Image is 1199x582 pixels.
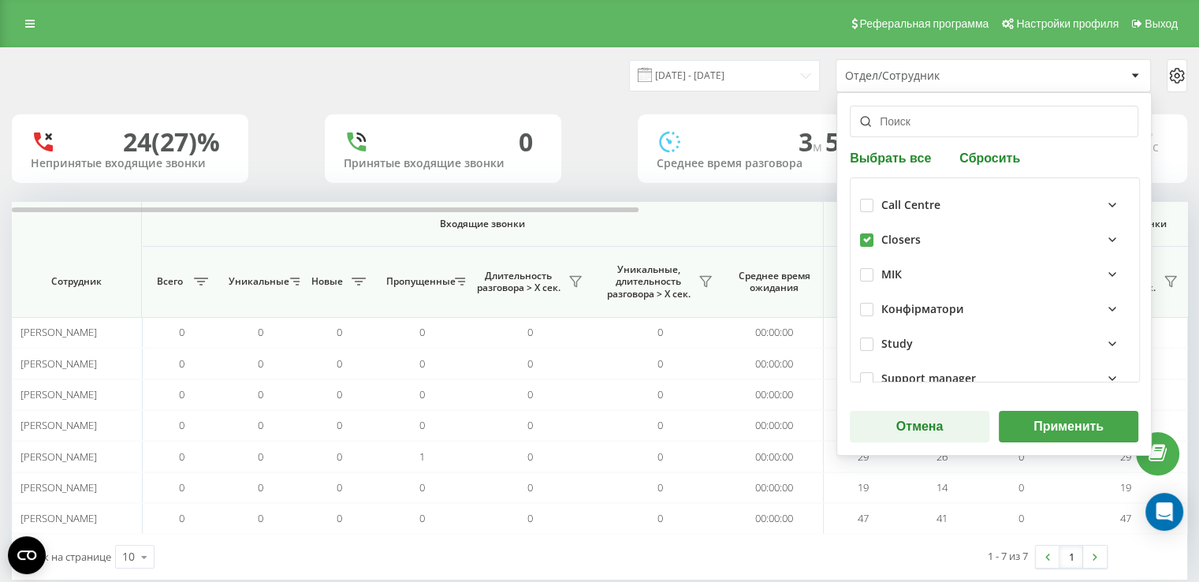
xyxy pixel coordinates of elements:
[1120,480,1131,494] span: 19
[1145,493,1183,531] div: Open Intercom Messenger
[8,536,46,574] button: Open CMP widget
[527,387,533,401] span: 0
[1018,480,1024,494] span: 0
[229,275,285,288] span: Уникальные
[858,480,869,494] span: 19
[799,125,825,159] span: 3
[603,263,694,300] span: Уникальные, длительность разговора > Х сек.
[1016,17,1119,30] span: Настройки профиля
[999,411,1138,442] button: Применить
[20,418,97,432] span: [PERSON_NAME]
[419,387,425,401] span: 0
[258,480,263,494] span: 0
[337,356,342,371] span: 0
[179,450,184,464] span: 0
[527,450,533,464] span: 0
[386,275,450,288] span: Пропущенные
[832,275,871,288] span: Всего
[657,418,663,432] span: 0
[881,303,964,316] div: Конфірматори
[337,480,342,494] span: 0
[1152,138,1159,155] span: c
[419,418,425,432] span: 0
[859,17,989,30] span: Реферальная программа
[527,418,533,432] span: 0
[725,503,824,534] td: 00:00:00
[657,387,663,401] span: 0
[258,325,263,339] span: 0
[473,270,564,294] span: Длительность разговора > Х сек.
[936,480,948,494] span: 14
[344,157,542,170] div: Принятые входящие звонки
[1018,450,1024,464] span: 0
[419,356,425,371] span: 0
[813,138,825,155] span: м
[123,127,220,157] div: 24 (27)%
[179,511,184,525] span: 0
[258,356,263,371] span: 0
[20,356,97,371] span: [PERSON_NAME]
[850,150,936,165] button: Выбрать все
[955,150,1025,165] button: Сбросить
[527,325,533,339] span: 0
[20,450,97,464] span: [PERSON_NAME]
[657,325,663,339] span: 0
[20,325,97,339] span: [PERSON_NAME]
[936,450,948,464] span: 26
[179,356,184,371] span: 0
[258,418,263,432] span: 0
[881,338,913,351] div: Study
[725,379,824,410] td: 00:00:00
[122,549,135,565] div: 10
[1145,17,1178,30] span: Выход
[258,511,263,525] span: 0
[1018,511,1024,525] span: 0
[881,268,902,282] div: МІК
[725,410,824,441] td: 00:00:00
[725,472,824,503] td: 00:00:00
[881,199,940,212] div: Call Centre
[657,356,663,371] span: 0
[20,511,97,525] span: [PERSON_NAME]
[179,418,184,432] span: 0
[825,125,846,159] span: 5
[31,157,229,170] div: Непринятые входящие звонки
[25,275,128,288] span: Сотрудник
[725,317,824,348] td: 00:00:00
[20,387,97,401] span: [PERSON_NAME]
[337,387,342,401] span: 0
[1059,546,1083,568] a: 1
[1120,450,1131,464] span: 29
[936,511,948,525] span: 41
[527,480,533,494] span: 0
[858,511,869,525] span: 47
[337,511,342,525] span: 0
[657,157,855,170] div: Среднее время разговора
[725,441,824,472] td: 00:00:00
[881,372,976,386] div: Support manager
[258,387,263,401] span: 0
[179,387,184,401] span: 0
[657,450,663,464] span: 0
[337,450,342,464] span: 0
[307,275,347,288] span: Новые
[519,127,533,157] div: 0
[419,325,425,339] span: 0
[737,270,811,294] span: Среднее время ожидания
[881,233,921,247] div: Closers
[657,480,663,494] span: 0
[179,325,184,339] span: 0
[1120,511,1131,525] span: 47
[850,411,989,442] button: Отмена
[337,325,342,339] span: 0
[419,511,425,525] span: 0
[527,356,533,371] span: 0
[858,450,869,464] span: 29
[988,548,1028,564] div: 1 - 7 из 7
[725,348,824,379] td: 00:00:00
[179,480,184,494] span: 0
[419,450,425,464] span: 1
[258,450,263,464] span: 0
[337,418,342,432] span: 0
[845,69,1033,83] div: Отдел/Сотрудник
